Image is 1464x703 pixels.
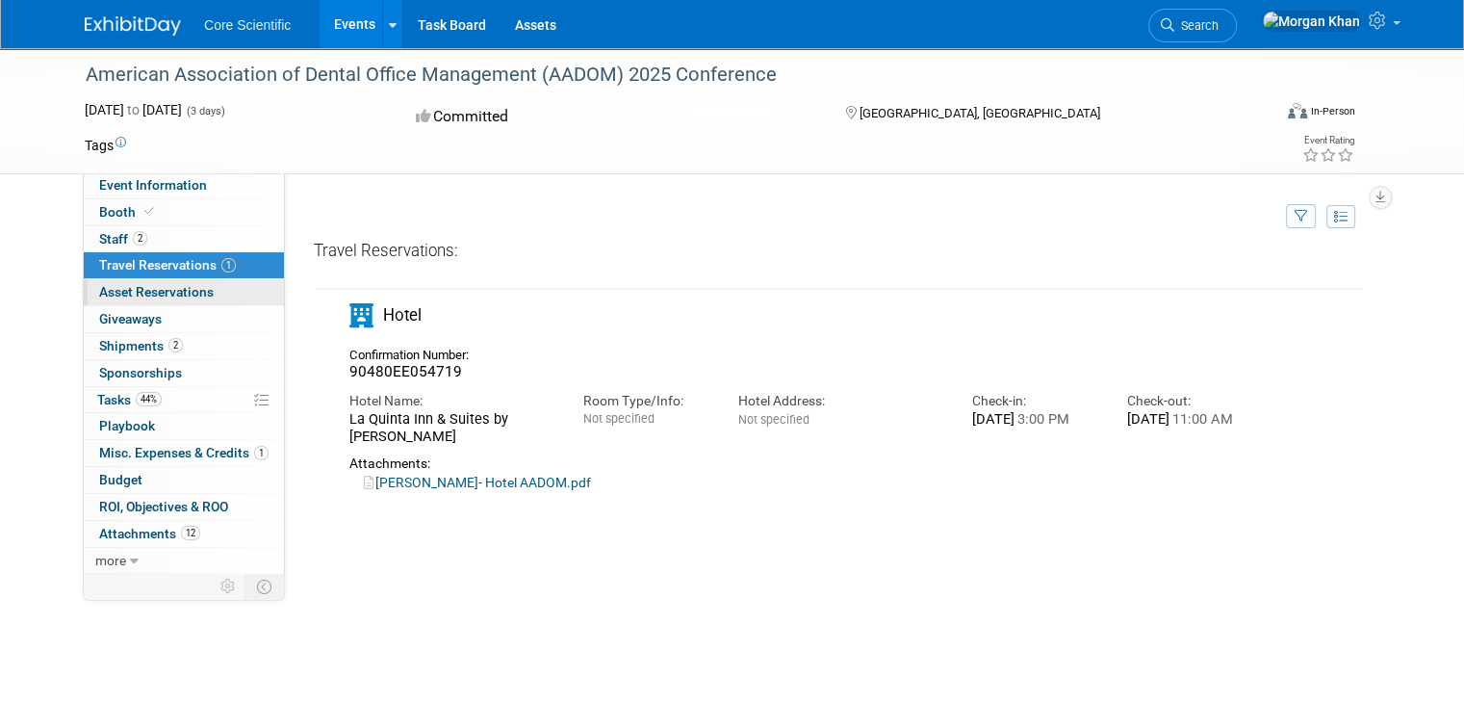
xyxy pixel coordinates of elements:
[84,226,284,252] a: Staff2
[204,17,291,33] span: Core Scientific
[349,363,462,380] span: 90480EE054719
[99,526,200,541] span: Attachments
[1288,103,1307,118] img: Format-Inperson.png
[133,231,147,246] span: 2
[972,410,1099,428] div: [DATE]
[99,311,162,326] span: Giveaways
[582,392,709,410] div: Room Type/Info:
[124,102,142,117] span: to
[79,58,1247,92] div: American Association of Dental Office Management (AADOM) 2025 Conference
[1015,410,1069,428] span: 3:00 PM
[860,106,1100,120] span: [GEOGRAPHIC_DATA], [GEOGRAPHIC_DATA]
[84,172,284,198] a: Event Information
[1295,211,1308,223] i: Filter by Traveler
[84,548,284,574] a: more
[99,499,228,514] span: ROI, Objectives & ROO
[85,136,126,155] td: Tags
[1310,104,1355,118] div: In-Person
[349,410,553,446] div: La Quinta Inn & Suites by [PERSON_NAME]
[349,456,1254,472] div: Attachments:
[84,521,284,547] a: Attachments12
[99,284,214,299] span: Asset Reservations
[84,387,284,413] a: Tasks44%
[85,102,182,117] span: [DATE] [DATE]
[1174,18,1219,33] span: Search
[84,467,284,493] a: Budget
[99,365,182,380] span: Sponsorships
[972,392,1099,410] div: Check-in:
[99,418,155,433] span: Playbook
[738,392,942,410] div: Hotel Address:
[84,333,284,359] a: Shipments2
[383,305,422,325] span: Hotel
[349,392,553,410] div: Hotel Name:
[99,204,158,220] span: Booth
[349,303,373,327] i: Hotel
[85,16,181,36] img: ExhibitDay
[84,360,284,386] a: Sponsorships
[254,446,269,460] span: 1
[212,574,245,599] td: Personalize Event Tab Strip
[1168,100,1355,129] div: Event Format
[738,412,809,427] span: Not specified
[349,342,482,363] div: Confirmation Number:
[314,240,1365,270] div: Travel Reservations:
[364,475,591,490] a: [PERSON_NAME]- Hotel AADOM.pdf
[185,105,225,117] span: (3 days)
[245,574,285,599] td: Toggle Event Tabs
[84,279,284,305] a: Asset Reservations
[97,392,162,407] span: Tasks
[144,206,154,217] i: Booth reservation complete
[221,258,236,273] span: 1
[1127,392,1254,410] div: Check-out:
[84,440,284,466] a: Misc. Expenses & Credits1
[99,231,147,247] span: Staff
[95,553,126,568] span: more
[1302,136,1354,145] div: Event Rating
[84,413,284,439] a: Playbook
[1262,11,1361,32] img: Morgan Khan
[99,177,207,193] span: Event Information
[99,338,183,353] span: Shipments
[582,411,654,426] span: Not specified
[99,445,269,460] span: Misc. Expenses & Credits
[99,472,142,487] span: Budget
[1169,410,1233,428] span: 11:00 AM
[410,100,814,134] div: Committed
[136,392,162,406] span: 44%
[1127,410,1254,428] div: [DATE]
[84,199,284,225] a: Booth
[84,252,284,278] a: Travel Reservations1
[168,338,183,352] span: 2
[99,257,236,273] span: Travel Reservations
[1148,9,1237,42] a: Search
[181,526,200,540] span: 12
[84,306,284,332] a: Giveaways
[84,494,284,520] a: ROI, Objectives & ROO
